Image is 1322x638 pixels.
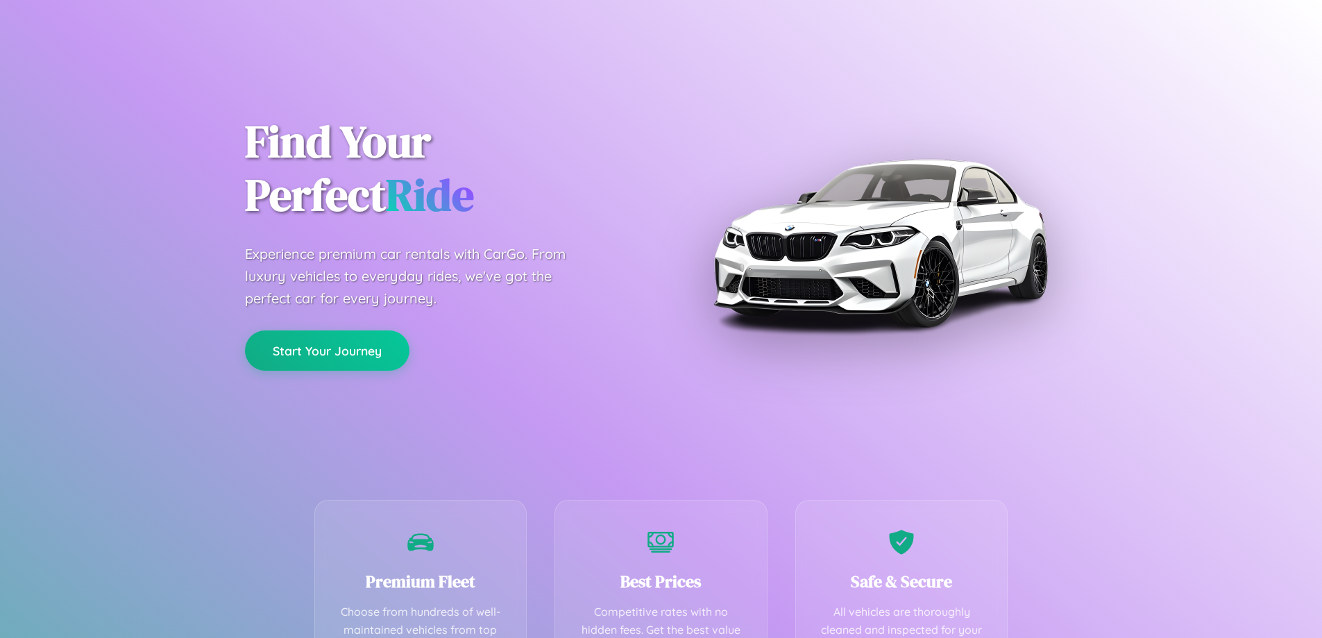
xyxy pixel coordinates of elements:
[336,570,506,593] h3: Premium Fleet
[245,330,409,371] button: Start Your Journey
[245,115,641,222] h1: Find Your Perfect
[576,570,746,593] h3: Best Prices
[245,243,592,310] p: Experience premium car rentals with CarGo. From luxury vehicles to everyday rides, we've got the ...
[817,570,987,593] h3: Safe & Secure
[706,69,1053,417] img: Premium BMW car rental vehicle
[386,165,474,225] span: Ride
